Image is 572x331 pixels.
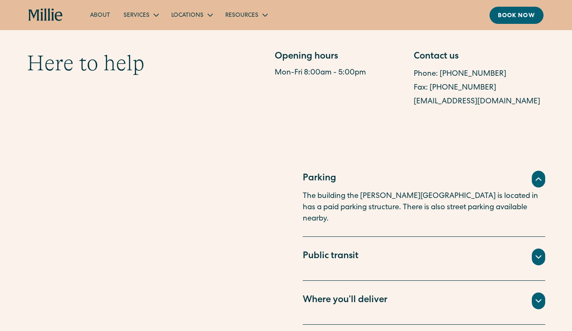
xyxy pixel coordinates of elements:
[117,8,165,22] div: Services
[303,191,545,225] p: The building the [PERSON_NAME][GEOGRAPHIC_DATA] is located in has a paid parking structure. There...
[303,294,387,308] div: Where you’ll deliver
[490,7,544,24] a: Book now
[83,8,117,22] a: About
[275,67,406,79] div: Mon-Fri 8:00am - 5:00pm
[27,50,144,76] h2: Here to help
[124,11,149,20] div: Services
[275,50,406,64] div: Opening hours
[414,84,496,92] a: Fax: [PHONE_NUMBER]
[225,11,258,20] div: Resources
[414,98,540,105] a: [EMAIL_ADDRESS][DOMAIN_NAME]
[303,172,336,186] div: Parking
[219,8,273,22] div: Resources
[28,8,63,22] a: home
[165,8,219,22] div: Locations
[414,70,506,78] a: Phone: [PHONE_NUMBER]
[171,11,204,20] div: Locations
[414,50,545,64] div: Contact us
[303,250,358,264] div: Public transit
[498,12,535,21] div: Book now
